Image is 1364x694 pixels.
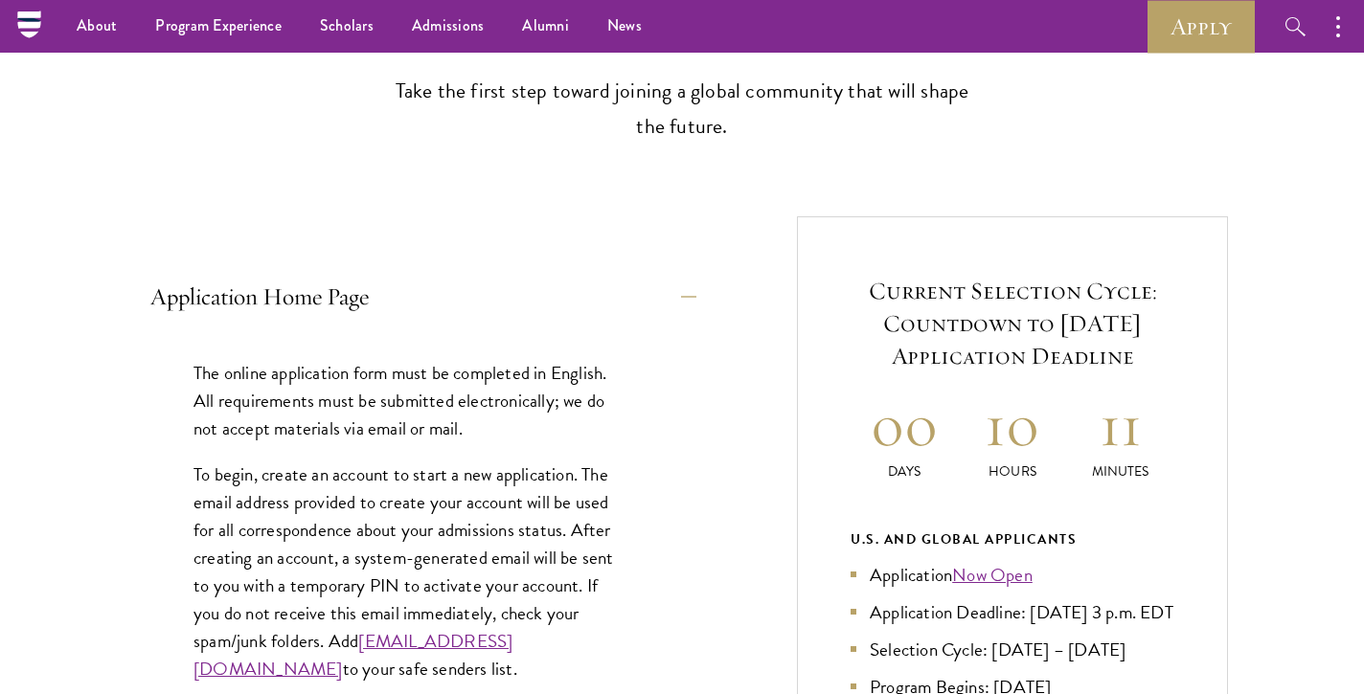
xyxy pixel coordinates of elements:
[851,636,1174,663] li: Selection Cycle: [DATE] – [DATE]
[851,390,959,461] h2: 00
[851,527,1174,551] div: U.S. and Global Applicants
[193,627,512,683] a: [EMAIL_ADDRESS][DOMAIN_NAME]
[851,275,1174,372] h5: Current Selection Cycle: Countdown to [DATE] Application Deadline
[1066,390,1174,461] h2: 11
[952,561,1033,589] a: Now Open
[193,460,625,683] p: To begin, create an account to start a new application. The email address provided to create your...
[851,461,959,481] p: Days
[851,598,1174,626] li: Application Deadline: [DATE] 3 p.m. EDT
[385,74,979,145] p: Take the first step toward joining a global community that will shape the future.
[150,274,696,320] button: Application Home Page
[959,461,1067,481] p: Hours
[851,561,1174,589] li: Application
[959,390,1067,461] h2: 10
[193,359,625,442] p: The online application form must be completed in English. All requirements must be submitted elec...
[1066,461,1174,481] p: Minutes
